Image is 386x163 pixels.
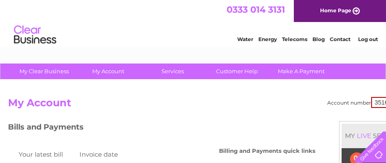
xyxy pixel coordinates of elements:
td: Your latest bill [16,149,77,160]
a: Water [237,36,253,42]
a: My Clear Business [9,64,79,79]
a: Contact [330,36,350,42]
h4: Billing and Payments quick links [219,148,315,154]
a: Services [138,64,208,79]
img: logo.png [14,22,57,48]
a: Telecoms [282,36,307,42]
a: 0333 014 3131 [227,4,285,15]
a: Make A Payment [266,64,336,79]
a: Customer Help [202,64,272,79]
a: Log out [358,36,378,42]
a: Energy [258,36,277,42]
a: Blog [312,36,325,42]
h3: Bills and Payments [8,121,315,136]
a: My Account [74,64,143,79]
td: Invoice date [77,149,138,160]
